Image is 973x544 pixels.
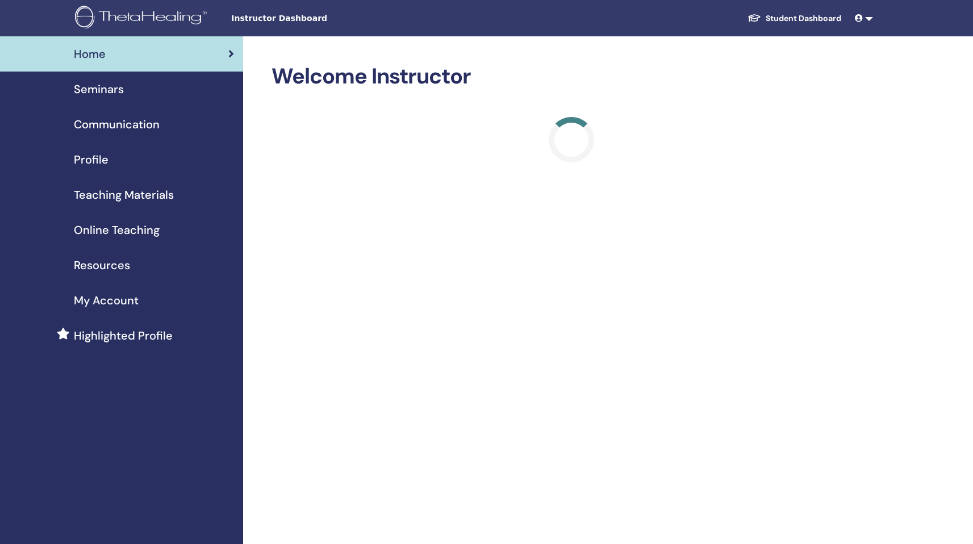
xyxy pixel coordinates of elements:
[74,292,139,309] span: My Account
[74,151,108,168] span: Profile
[74,221,160,238] span: Online Teaching
[75,6,211,31] img: logo.png
[231,12,402,24] span: Instructor Dashboard
[738,8,850,29] a: Student Dashboard
[74,116,160,133] span: Communication
[74,45,106,62] span: Home
[272,64,871,90] h2: Welcome Instructor
[74,81,124,98] span: Seminars
[74,186,174,203] span: Teaching Materials
[74,327,173,344] span: Highlighted Profile
[74,257,130,274] span: Resources
[748,13,761,23] img: graduation-cap-white.svg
